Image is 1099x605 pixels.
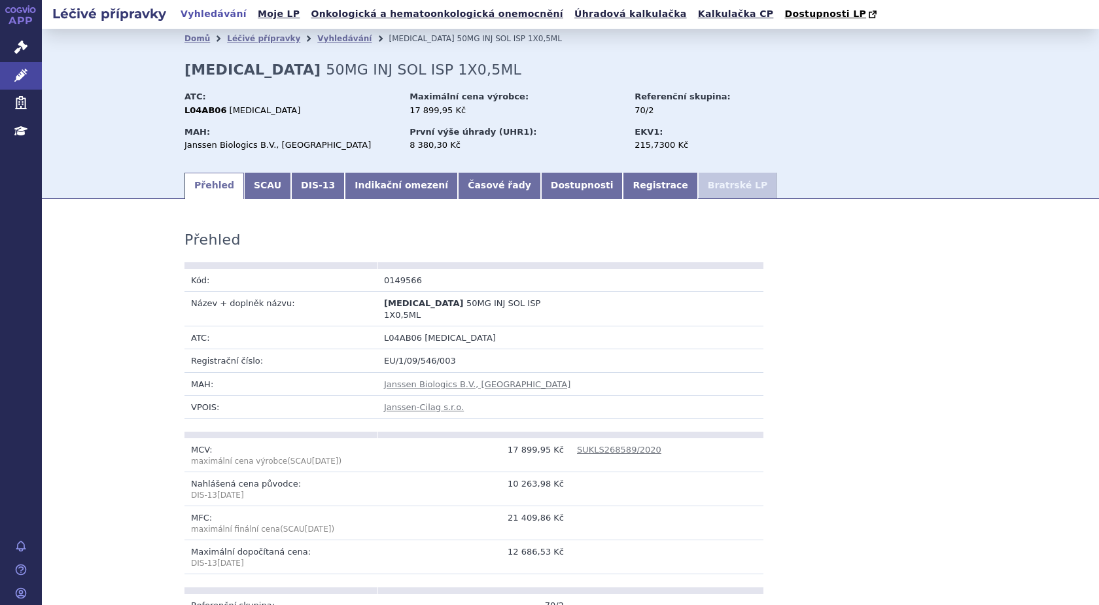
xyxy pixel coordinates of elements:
span: 50MG INJ SOL ISP 1X0,5ML [326,61,521,78]
a: Přehled [184,173,244,199]
a: Dostupnosti LP [780,5,883,24]
a: Úhradová kalkulačka [570,5,691,23]
td: MAH: [184,372,377,395]
span: [MEDICAL_DATA] [230,105,301,115]
a: Moje LP [254,5,304,23]
span: [MEDICAL_DATA] [389,34,454,43]
div: 215,7300 Kč [635,139,782,151]
h3: Přehled [184,232,241,249]
td: Název + doplněk názvu: [184,291,377,326]
span: L04AB06 [384,333,422,343]
div: 17 899,95 Kč [410,105,622,116]
span: Dostupnosti LP [784,9,866,19]
span: 50MG INJ SOL ISP 1X0,5ML [457,34,562,43]
p: maximální finální cena [191,524,371,535]
span: [DATE] [305,525,332,534]
a: Léčivé přípravky [227,34,300,43]
div: Janssen Biologics B.V., [GEOGRAPHIC_DATA] [184,139,397,151]
strong: Maximální cena výrobce: [410,92,529,101]
a: Vyhledávání [317,34,372,43]
a: Janssen Biologics B.V., [GEOGRAPHIC_DATA] [384,379,570,389]
a: Registrace [623,173,697,199]
td: EU/1/09/546/003 [377,349,763,372]
a: SUKLS268589/2020 [577,445,661,455]
a: Kalkulačka CP [694,5,778,23]
a: SCAU [244,173,291,199]
span: [DATE] [217,559,244,568]
td: Nahlášená cena původce: [184,472,377,506]
a: Indikační omezení [345,173,458,199]
a: Domů [184,34,210,43]
span: [DATE] [312,457,339,466]
span: (SCAU ) [191,457,341,466]
strong: První výše úhrady (UHR1): [410,127,536,137]
td: 10 263,98 Kč [377,472,570,506]
a: Vyhledávání [177,5,251,23]
span: (SCAU ) [280,525,334,534]
span: [MEDICAL_DATA] [425,333,496,343]
a: Dostupnosti [541,173,623,199]
td: ATC: [184,326,377,349]
span: [DATE] [217,491,244,500]
td: Registrační číslo: [184,349,377,372]
div: 8 380,30 Kč [410,139,622,151]
span: [MEDICAL_DATA] [384,298,463,308]
div: 70/2 [635,105,782,116]
a: Janssen-Cilag s.r.o. [384,402,464,412]
a: DIS-13 [291,173,345,199]
td: MFC: [184,506,377,540]
span: maximální cena výrobce [191,457,287,466]
td: 21 409,86 Kč [377,506,570,540]
a: Časové řady [458,173,541,199]
strong: [MEDICAL_DATA] [184,61,321,78]
strong: EKV1: [635,127,663,137]
strong: Referenční skupina: [635,92,730,101]
td: MCV: [184,438,377,472]
strong: L04AB06 [184,105,226,115]
td: Kód: [184,269,377,292]
a: Onkologická a hematoonkologická onemocnění [307,5,567,23]
h2: Léčivé přípravky [42,5,177,23]
td: 0149566 [377,269,570,292]
td: 12 686,53 Kč [377,540,570,574]
strong: MAH: [184,127,210,137]
td: 17 899,95 Kč [377,438,570,472]
td: VPOIS: [184,395,377,418]
p: DIS-13 [191,490,371,501]
td: Maximální dopočítaná cena: [184,540,377,574]
p: DIS-13 [191,558,371,569]
strong: ATC: [184,92,206,101]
